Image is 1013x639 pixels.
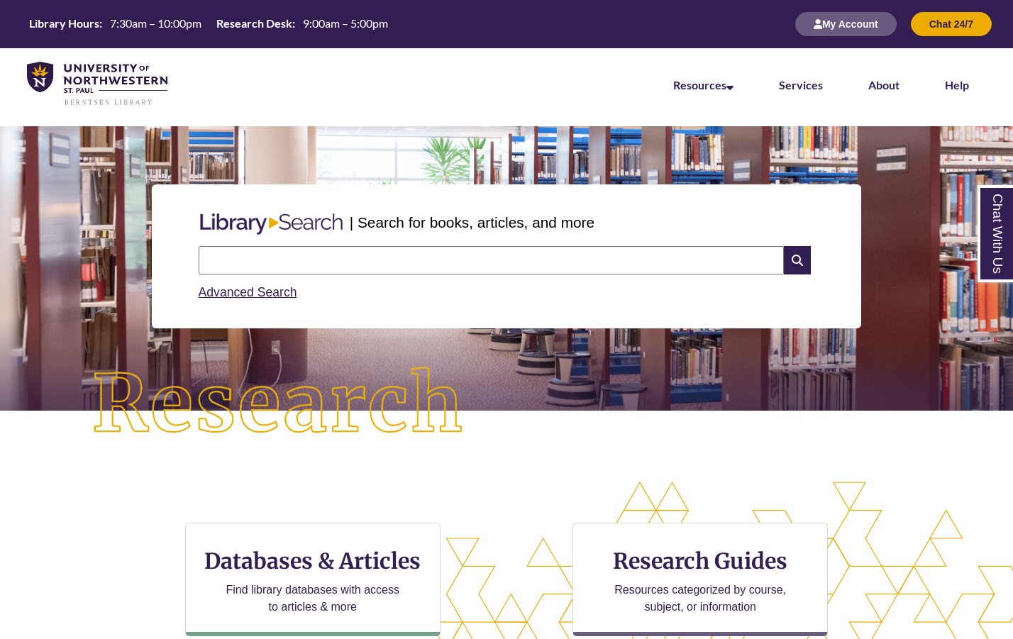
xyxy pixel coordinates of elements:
p: | Search for books, articles, and more [350,211,594,233]
p: Find library databases with access to articles & more [220,582,405,616]
a: Databases & Articles Find library databases with access to articles & more [185,523,441,636]
a: My Account [795,18,897,30]
a: Resources [673,78,734,91]
a: About [868,78,899,91]
th: Library Hours: [23,16,104,31]
button: Chat 24/7 [911,12,992,36]
th: Research Desk: [211,16,297,31]
p: Resources categorized by course, subject, or information [608,582,793,616]
img: Research [50,326,506,484]
table: Hours Today [23,16,394,31]
a: Help [945,78,969,91]
a: Advanced Search [199,285,297,299]
img: Libary Search [193,208,350,240]
h3: Databases & Articles [197,548,428,574]
i: Search [784,246,811,274]
img: UNWSP Library Logo [27,62,167,106]
a: Research Guides Resources categorized by course, subject, or information [572,523,828,636]
span: 9:00am – 5:00pm [303,16,388,30]
a: Services [779,78,823,91]
a: Hours Today [23,16,394,33]
button: My Account [795,12,897,36]
a: Chat 24/7 [911,18,992,30]
span: 7:30am – 10:00pm [110,16,201,30]
h3: Research Guides [585,548,816,574]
